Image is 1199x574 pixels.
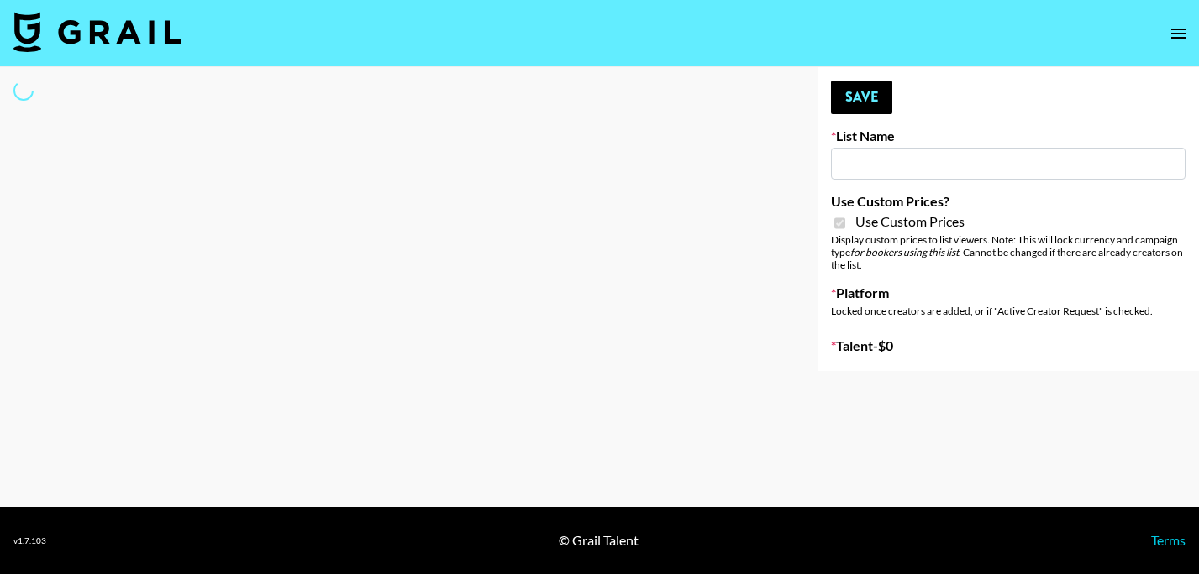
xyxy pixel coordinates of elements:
[831,337,1186,354] label: Talent - $ 0
[559,532,639,549] div: © Grail Talent
[831,233,1186,271] div: Display custom prices to list viewers. Note: This will lock currency and campaign type . Cannot b...
[831,305,1186,317] div: Locked once creators are added, or if "Active Creator Request" is checked.
[855,213,965,230] span: Use Custom Prices
[13,535,46,546] div: v 1.7.103
[1151,532,1186,548] a: Terms
[831,81,892,114] button: Save
[831,128,1186,144] label: List Name
[831,193,1186,210] label: Use Custom Prices?
[850,246,959,258] em: for bookers using this list
[831,284,1186,301] label: Platform
[13,12,181,52] img: Grail Talent
[1162,17,1196,50] button: open drawer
